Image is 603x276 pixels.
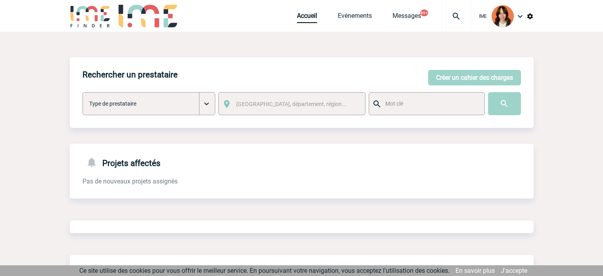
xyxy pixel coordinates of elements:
span: Pas de nouveaux projets assignés [82,178,178,185]
img: 94396-2.png [492,5,514,27]
input: Submit [488,92,521,115]
img: notifications-24-px-g.png [86,156,102,168]
input: Mot clé [383,98,477,109]
a: Evénements [338,12,372,23]
span: IME [479,14,487,19]
a: Accueil [297,12,317,23]
a: Messages [392,12,421,23]
a: J'accepte [501,267,527,274]
h4: Projets affectés [82,156,161,168]
span: Ce site utilise des cookies pour vous offrir le meilleur service. En poursuivant votre navigation... [79,267,450,274]
img: IME-Finder [70,5,111,27]
a: En savoir plus [456,267,495,274]
h4: Rechercher un prestataire [82,70,178,79]
span: [GEOGRAPHIC_DATA], département, région... [236,101,346,107]
button: 99+ [420,10,428,16]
